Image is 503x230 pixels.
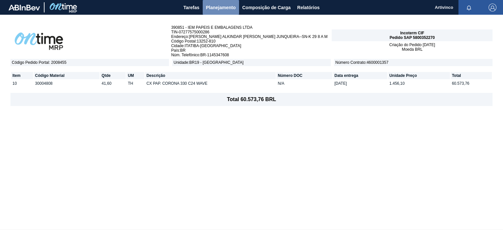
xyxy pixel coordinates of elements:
span: Número Contrato : 4600001357 [334,59,493,66]
span: Tarefas [183,4,199,11]
span: Código Pedido Portal : 2008455 [10,59,169,66]
img: TNhmsLtSVTkK8tSr43FrP2fwEKptu5GPRR3wAAAABJRU5ErkJggg== [9,5,40,10]
th: Unidade Preço [388,72,450,79]
span: Relatórios [297,4,320,11]
span: País : BR [171,48,332,53]
span: TIN - 07277575000286 [171,30,332,34]
span: Endereço : [PERSON_NAME] ALKINDAR [PERSON_NAME] JUNQUEIRA--SN-K 29 8 A M [171,34,332,39]
th: Código Material [34,72,100,79]
span: 390851 - IEM PAPEIS E EMBALAGENS LTDA [171,25,332,30]
span: Código Postal : 13252-810 [171,39,332,44]
td: CX PAP. CORONA 330 C24 WAVE [145,80,276,87]
span: Cidade : ITATIBA-[GEOGRAPHIC_DATA] [171,44,332,48]
td: [DATE] [333,80,387,87]
td: 1.456,10 [388,80,450,87]
th: UM [126,72,144,79]
span: Núm. Telefônico : BR-1145347608 [171,53,332,57]
img: Logout [489,4,496,11]
span: Planejamento [206,4,236,11]
th: Total [451,72,492,79]
td: 60.573,76 [451,80,492,87]
span: Unidade : BR19 - [GEOGRAPHIC_DATA] [172,59,331,66]
th: Item [11,72,33,79]
span: Criação do Pedido [DATE] [389,43,435,47]
span: Pedido SAP 5800352270 [390,35,435,40]
img: abOntimeLogoPreto.41694eb1.png [10,28,67,54]
span: Incoterm CIF [400,31,424,35]
td: TH [126,80,144,87]
th: Número DOC [276,72,332,79]
th: Qtde [100,72,126,79]
td: 41,60 [100,80,126,87]
span: Composição de Carga [242,4,291,11]
td: 10 [11,80,33,87]
td: 30004808 [34,80,100,87]
span: Moeda BRL [402,47,422,52]
button: Notificações [458,3,479,12]
footer: Total 60.573,76 BRL [10,93,493,106]
td: N/A [276,80,332,87]
th: Data entrega [333,72,387,79]
th: Descrição [145,72,276,79]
